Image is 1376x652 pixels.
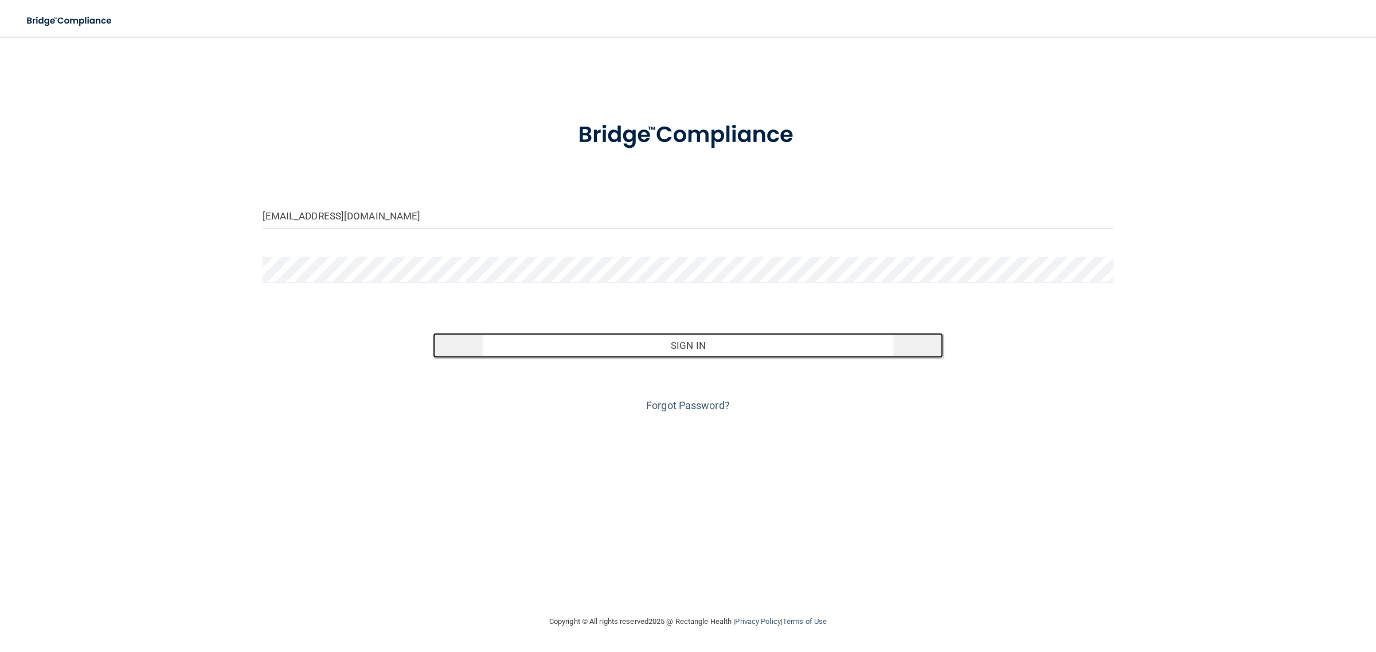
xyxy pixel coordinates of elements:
a: Forgot Password? [646,399,730,411]
a: Privacy Policy [735,617,780,626]
input: Email [263,203,1114,229]
div: Copyright © All rights reserved 2025 @ Rectangle Health | | [479,603,897,640]
img: bridge_compliance_login_screen.278c3ca4.svg [17,9,123,33]
a: Terms of Use [783,617,827,626]
img: bridge_compliance_login_screen.278c3ca4.svg [554,105,822,165]
button: Sign In [433,333,944,358]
